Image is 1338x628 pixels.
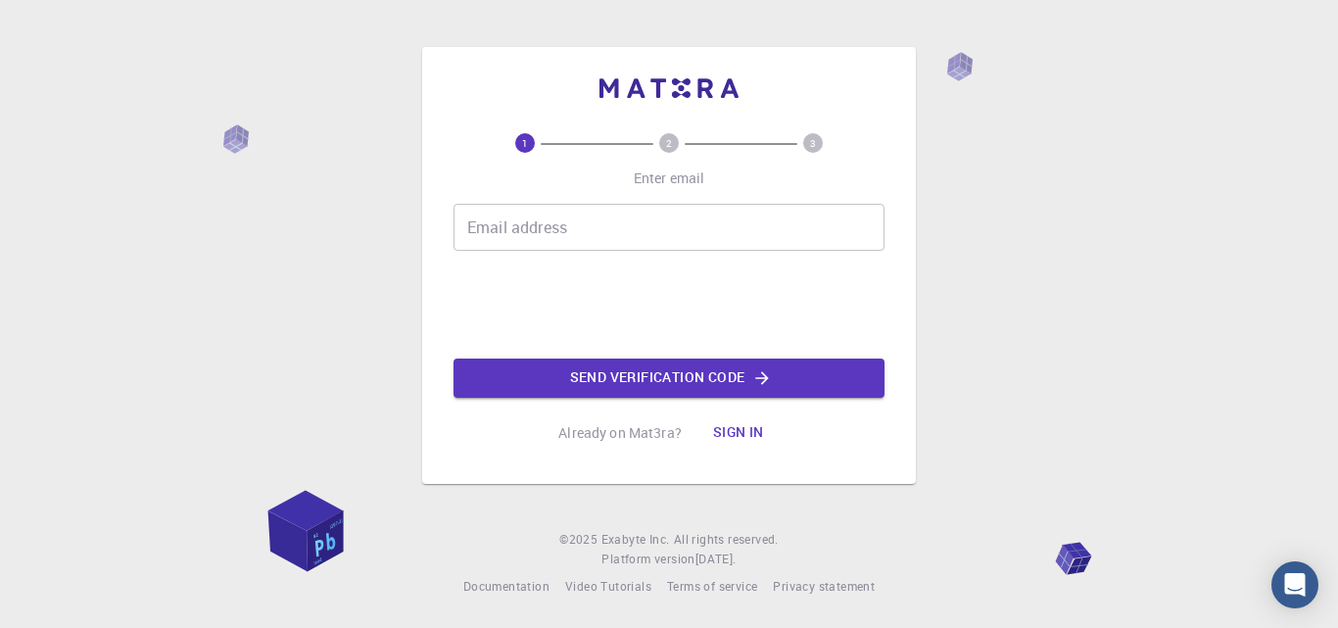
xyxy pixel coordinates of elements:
[522,136,528,150] text: 1
[454,359,884,398] button: Send verification code
[667,577,757,597] a: Terms of service
[667,578,757,594] span: Terms of service
[463,577,550,597] a: Documentation
[559,530,600,550] span: © 2025
[565,578,651,594] span: Video Tutorials
[695,551,737,566] span: [DATE] .
[773,577,875,597] a: Privacy statement
[810,136,816,150] text: 3
[601,531,670,547] span: Exabyte Inc.
[520,266,818,343] iframe: reCAPTCHA
[1271,561,1318,608] div: Open Intercom Messenger
[558,423,682,443] p: Already on Mat3ra?
[674,530,779,550] span: All rights reserved.
[601,530,670,550] a: Exabyte Inc.
[697,413,780,453] button: Sign in
[565,577,651,597] a: Video Tutorials
[695,550,737,569] a: [DATE].
[773,578,875,594] span: Privacy statement
[601,550,694,569] span: Platform version
[463,578,550,594] span: Documentation
[666,136,672,150] text: 2
[634,169,705,188] p: Enter email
